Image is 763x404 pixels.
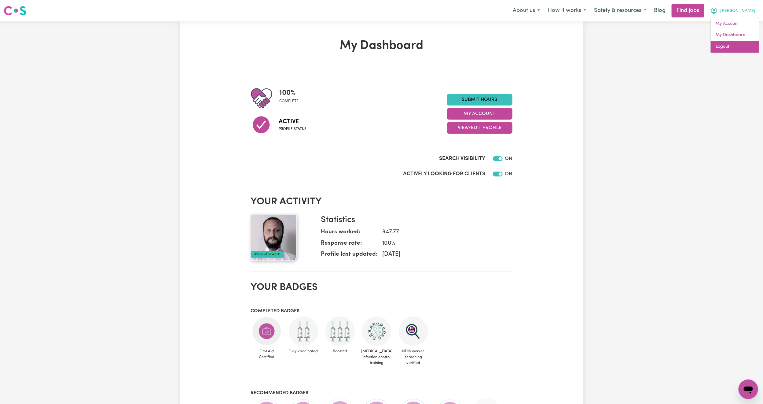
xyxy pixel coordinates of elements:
label: Search Visibility [439,155,486,163]
dt: Response rate: [321,239,378,250]
button: About us [509,4,544,17]
img: NDIS Worker Screening Verified [399,317,428,346]
span: [MEDICAL_DATA] infection control training [361,346,393,369]
span: Active [279,117,307,126]
button: My Account [447,108,512,120]
button: Safety & resources [590,4,650,17]
dt: Hours worked: [321,228,378,239]
img: Careseekers logo [4,5,26,16]
a: Blog [650,4,669,17]
span: First Aid Certified [251,346,283,362]
h2: Your badges [251,282,512,293]
dd: 100 % [378,239,508,248]
div: My Account [710,18,759,53]
button: View/Edit Profile [447,122,512,134]
label: Actively Looking for Clients [403,170,486,178]
img: Care and support worker has received 2 doses of COVID-19 vaccine [289,317,318,346]
span: Profile status [279,126,307,132]
h2: Your activity [251,196,512,208]
dd: [DATE] [378,250,508,259]
a: Logout [711,41,759,53]
div: #OpenForWork [251,251,284,258]
span: NDIS worker screening verified [398,346,429,369]
span: ON [505,172,512,176]
a: Submit Hours [447,94,512,106]
button: How it works [544,4,590,17]
span: complete [280,98,299,104]
span: Fully vaccinated [288,346,319,357]
a: My Dashboard [711,29,759,41]
img: Care and support worker has received booster dose of COVID-19 vaccination [325,317,355,346]
a: Careseekers logo [4,4,26,18]
span: [PERSON_NAME] [720,8,755,14]
h1: My Dashboard [251,39,512,53]
dt: Profile last updated: [321,250,378,261]
dd: 947.77 [378,228,508,237]
div: Profile completeness: 100% [280,87,304,109]
h3: Recommended badges [251,390,512,396]
img: CS Academy: COVID-19 Infection Control Training course completed [362,317,391,346]
button: My Account [706,4,759,17]
h3: Completed badges [251,308,512,314]
a: Find jobs [672,4,704,17]
iframe: Button to launch messaging window, conversation in progress [739,380,758,399]
h3: Statistics [321,215,508,225]
span: 100 % [280,87,299,98]
img: Care and support worker has completed First Aid Certification [252,317,281,346]
a: My Account [711,18,759,30]
span: ON [505,156,512,161]
img: Your profile picture [251,215,297,261]
span: Boosted [324,346,356,357]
